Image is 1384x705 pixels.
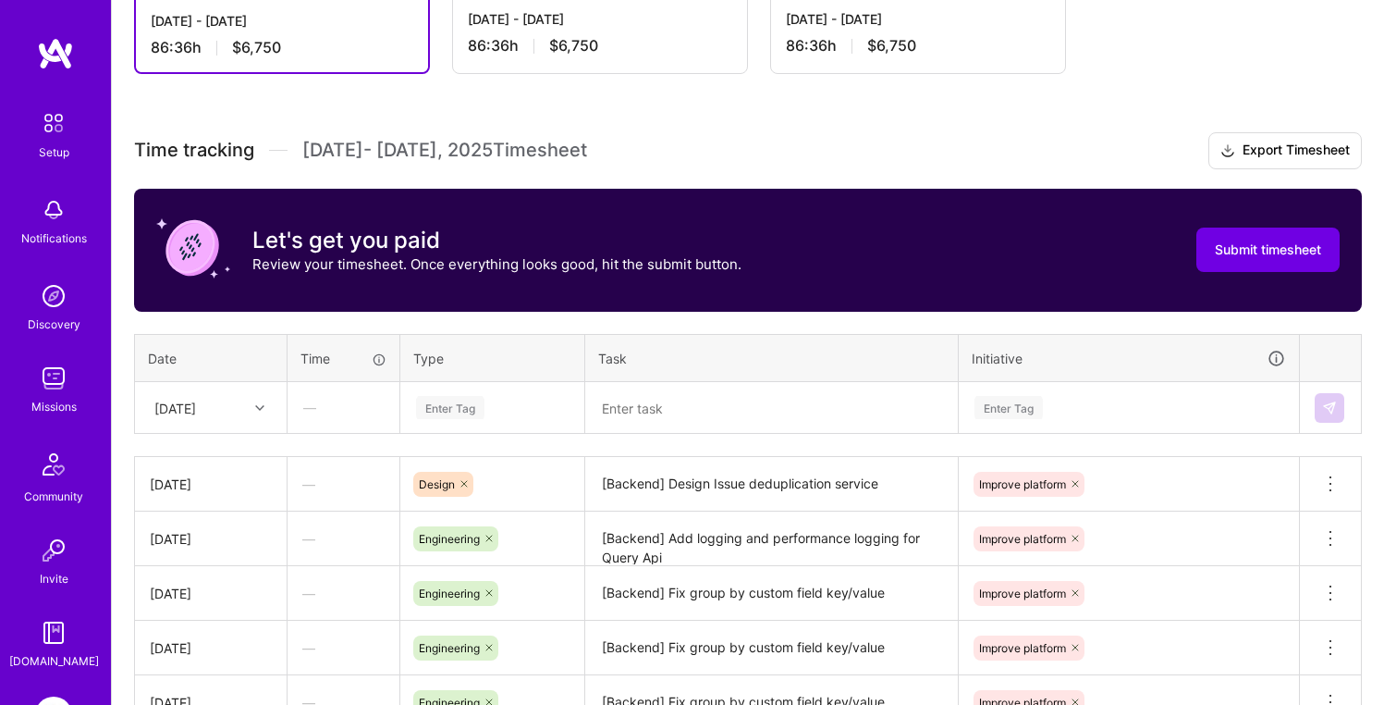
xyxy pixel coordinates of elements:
div: [DATE] [150,638,272,658]
th: Date [135,334,288,382]
th: Type [400,334,585,382]
span: Design [419,477,455,491]
span: $6,750 [232,38,281,57]
img: bell [35,192,72,229]
span: Time tracking [134,139,254,162]
span: Improve platform [979,477,1066,491]
i: icon Chevron [255,403,264,413]
img: teamwork [35,360,72,397]
span: Engineering [419,532,480,546]
span: Engineering [419,641,480,655]
div: [DATE] [150,584,272,603]
p: Review your timesheet. Once everything looks good, hit the submit button. [252,254,741,274]
div: — [288,624,399,673]
div: Invite [40,569,68,588]
span: $6,750 [867,36,916,56]
img: coin [156,211,230,285]
span: Improve platform [979,587,1066,600]
img: Community [31,442,76,487]
div: 86:36 h [151,38,413,57]
div: [DATE] [150,475,272,494]
div: [DATE] [150,529,272,549]
div: — [288,569,399,618]
textarea: [Backend] Fix group by custom field key/value [587,568,956,619]
div: Initiative [972,348,1286,369]
div: [DATE] - [DATE] [151,11,413,31]
img: logo [37,37,74,70]
img: guide book [35,614,72,651]
img: Submit [1322,401,1337,415]
span: [DATE] - [DATE] , 2025 Timesheet [302,139,587,162]
div: Discovery [28,315,80,334]
span: Engineering [419,587,480,600]
div: [DOMAIN_NAME] [9,651,99,671]
textarea: [Backend] Design Issue deduplication service [587,459,956,510]
div: Community [24,487,83,506]
h3: Let's get you paid [252,227,741,254]
span: Improve platform [979,532,1066,546]
textarea: [Backend] Add logging and performance logging for Query Api [587,513,956,564]
div: 86:36 h [786,36,1050,56]
span: Improve platform [979,641,1066,655]
div: [DATE] - [DATE] [468,9,732,29]
button: Export Timesheet [1208,132,1362,169]
div: [DATE] [154,398,196,417]
th: Task [585,334,959,382]
div: Time [300,349,386,368]
i: icon Download [1220,142,1235,161]
div: Notifications [21,229,87,248]
div: — [288,383,398,432]
img: Invite [35,532,72,569]
button: Submit timesheet [1196,228,1340,272]
textarea: [Backend] Fix group by custom field key/value [587,623,956,674]
div: [DATE] - [DATE] [786,9,1050,29]
span: Submit timesheet [1215,241,1321,259]
div: — [288,514,399,563]
div: Enter Tag [974,393,1043,422]
img: setup [34,104,73,142]
div: Setup [39,142,69,162]
div: Missions [31,397,77,416]
div: Enter Tag [416,393,484,422]
div: — [288,460,399,509]
img: discovery [35,278,72,315]
div: 86:36 h [468,36,732,56]
span: $6,750 [549,36,598,56]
